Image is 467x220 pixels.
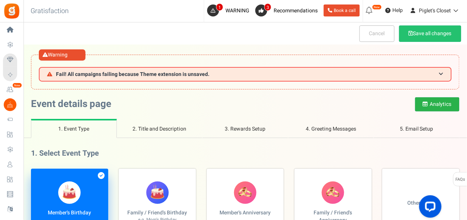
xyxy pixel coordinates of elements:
span: 1 [216,3,223,11]
a: 1 WARNING [207,4,252,16]
em: New [12,83,22,88]
span: WARNING [225,7,249,15]
span: Recommendations [274,7,318,15]
span: 3 [264,3,271,11]
span: Piglet's Closet [419,7,451,15]
h3: 1. Select Event Type [31,149,460,158]
a: New [3,83,20,96]
span: Other Event [407,199,435,207]
a: Help [383,4,406,16]
a: 3 Recommendations [255,4,321,16]
a: 5. Email Setup [374,119,460,138]
button: Save all changes [399,25,461,42]
span: FAQs [455,172,466,187]
span: Member's Birthday [48,209,91,217]
a: 4. Greeting Messages [288,119,374,138]
h3: Gratisfaction [22,4,77,19]
h2: Event details page [31,99,111,110]
a: Book a call [324,4,360,16]
em: New [372,4,382,10]
span: Member's Anniversary [220,209,271,217]
a: 2. Title and Description [117,119,203,138]
span: Help [391,7,403,14]
button: Analytics [415,97,460,111]
img: Gratisfaction [3,3,20,19]
a: 3. Rewards Setup [202,119,288,138]
div: Warning [39,49,85,61]
a: Cancel [359,25,395,42]
a: 1. Event Type [31,119,117,138]
span: Fail! All campaigns failing because Theme extension is unsaved. [56,71,209,77]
